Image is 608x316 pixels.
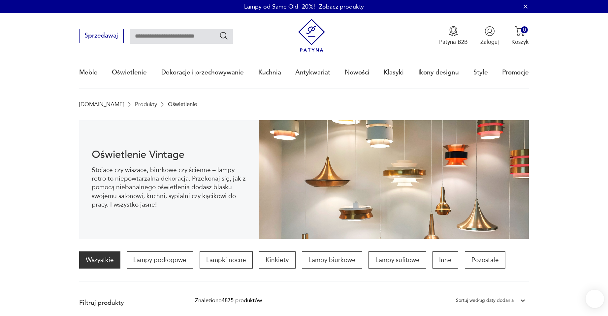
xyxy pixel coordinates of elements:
[319,3,364,11] a: Zobacz produkty
[465,251,505,269] a: Pozostałe
[112,57,147,88] a: Oświetlenie
[92,150,246,159] h1: Oświetlenie Vintage
[456,296,514,305] div: Sortuj według daty dodania
[79,57,98,88] a: Meble
[473,57,488,88] a: Style
[302,251,362,269] a: Lampy biurkowe
[219,31,229,41] button: Szukaj
[511,26,529,46] button: 0Koszyk
[244,3,315,11] p: Lampy od Same Old -20%!
[448,26,459,36] img: Ikona medalu
[480,26,499,46] button: Zaloguj
[511,38,529,46] p: Koszyk
[79,34,124,39] a: Sprzedawaj
[521,26,528,33] div: 0
[485,26,495,36] img: Ikonka użytkownika
[586,290,604,308] iframe: Smartsupp widget button
[432,251,458,269] a: Inne
[480,38,499,46] p: Zaloguj
[515,26,525,36] img: Ikona koszyka
[384,57,404,88] a: Klasyki
[439,26,468,46] a: Ikona medaluPatyna B2B
[259,251,295,269] a: Kinkiety
[295,57,330,88] a: Antykwariat
[200,251,253,269] a: Lampki nocne
[161,57,244,88] a: Dekoracje i przechowywanie
[79,101,124,107] a: [DOMAIN_NAME]
[195,296,262,305] div: Znaleziono 4875 produktów
[295,19,328,52] img: Patyna - sklep z meblami i dekoracjami vintage
[79,29,124,43] button: Sprzedawaj
[79,299,176,307] p: Filtruj produkty
[258,57,281,88] a: Kuchnia
[418,57,459,88] a: Ikony designu
[502,57,529,88] a: Promocje
[439,26,468,46] button: Patyna B2B
[168,101,197,107] p: Oświetlenie
[92,166,246,209] p: Stojące czy wiszące, biurkowe czy ścienne – lampy retro to niepowtarzalna dekoracja. Przekonaj si...
[127,251,193,269] a: Lampy podłogowe
[439,38,468,46] p: Patyna B2B
[368,251,426,269] a: Lampy sufitowe
[345,57,369,88] a: Nowości
[135,101,157,107] a: Produkty
[259,120,529,239] img: Oświetlenie
[79,251,120,269] a: Wszystkie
